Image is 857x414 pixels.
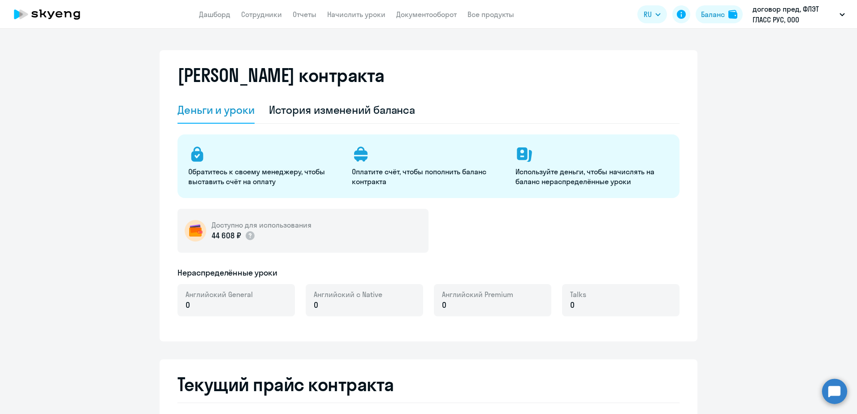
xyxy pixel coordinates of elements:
[467,10,514,19] a: Все продукты
[442,299,446,311] span: 0
[293,10,316,19] a: Отчеты
[442,289,513,299] span: Английский Premium
[269,103,416,117] div: История изменений баланса
[753,4,836,25] p: договор пред, ФЛЭТ ГЛАСС РУС, ООО
[644,9,652,20] span: RU
[314,289,382,299] span: Английский с Native
[177,65,385,86] h2: [PERSON_NAME] контракта
[728,10,737,19] img: balance
[515,167,668,186] p: Используйте деньги, чтобы начислять на баланс нераспределённые уроки
[177,267,277,279] h5: Нераспределённые уроки
[701,9,725,20] div: Баланс
[314,299,318,311] span: 0
[352,167,505,186] p: Оплатите счёт, чтобы пополнить баланс контракта
[637,5,667,23] button: RU
[696,5,743,23] button: Балансbalance
[241,10,282,19] a: Сотрудники
[186,299,190,311] span: 0
[748,4,849,25] button: договор пред, ФЛЭТ ГЛАСС РУС, ООО
[177,374,680,395] h2: Текущий прайс контракта
[327,10,385,19] a: Начислить уроки
[570,289,586,299] span: Talks
[212,230,255,241] p: 44 608 ₽
[396,10,457,19] a: Документооборот
[188,167,341,186] p: Обратитесь к своему менеджеру, чтобы выставить счёт на оплату
[570,299,575,311] span: 0
[186,289,253,299] span: Английский General
[212,220,312,230] h5: Доступно для использования
[185,220,206,241] img: wallet-circle.png
[199,10,230,19] a: Дашборд
[177,103,255,117] div: Деньги и уроки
